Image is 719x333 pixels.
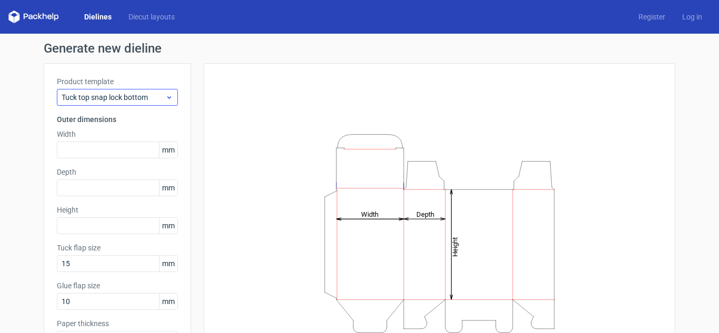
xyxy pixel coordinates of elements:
[57,205,178,215] label: Height
[361,210,378,218] tspan: Width
[57,129,178,139] label: Width
[57,318,178,329] label: Paper thickness
[76,12,120,22] a: Dielines
[159,218,177,234] span: mm
[57,76,178,87] label: Product template
[57,243,178,253] label: Tuck flap size
[62,92,165,103] span: Tuck top snap lock bottom
[159,142,177,158] span: mm
[120,12,183,22] a: Diecut layouts
[159,256,177,271] span: mm
[57,280,178,291] label: Glue flap size
[674,12,711,22] a: Log in
[57,114,178,125] h3: Outer dimensions
[451,237,459,256] tspan: Height
[416,210,434,218] tspan: Depth
[57,167,178,177] label: Depth
[159,294,177,309] span: mm
[159,180,177,196] span: mm
[44,42,675,55] h1: Generate new dieline
[630,12,674,22] a: Register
